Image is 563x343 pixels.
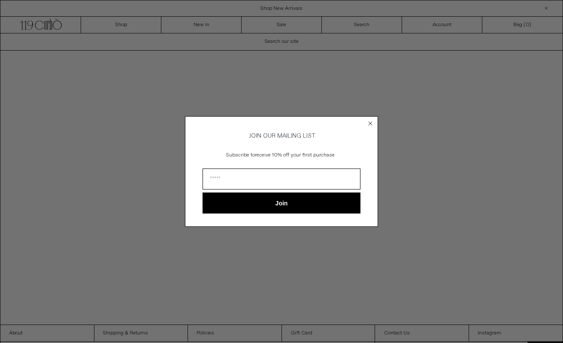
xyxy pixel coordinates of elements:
[203,193,360,214] button: Join
[226,152,255,159] span: Subscribe to
[366,119,375,128] button: Close dialog
[203,168,360,190] input: Email
[255,152,335,159] span: receive 10% off your first purchase
[248,132,315,140] span: JOIN OUR MAILING LIST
